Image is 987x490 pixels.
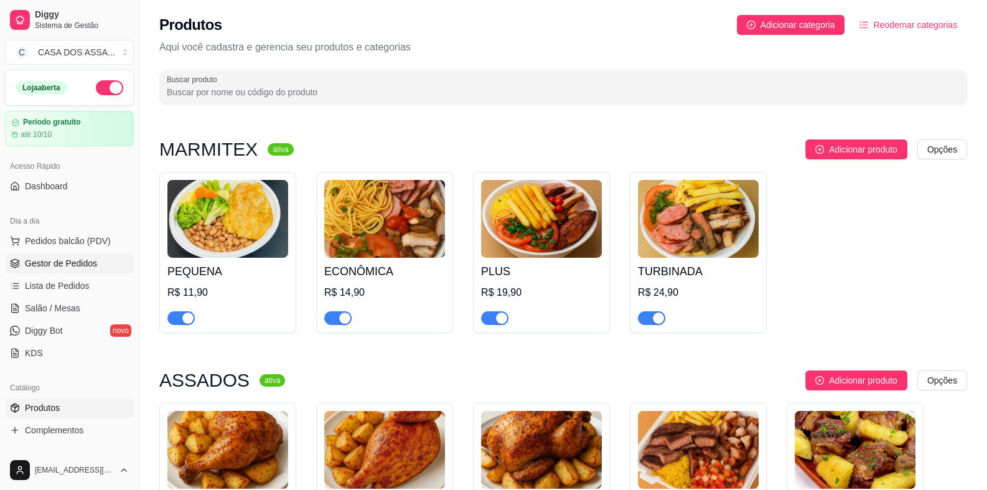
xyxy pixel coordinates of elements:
[481,285,602,300] div: R$ 19,90
[5,253,134,273] a: Gestor de Pedidos
[35,9,129,21] span: Diggy
[25,257,97,270] span: Gestor de Pedidos
[38,46,115,59] div: CASA DOS ASSA ...
[5,398,134,418] a: Produtos
[859,21,868,29] span: ordered-list
[638,180,759,258] img: product-image
[23,118,81,127] article: Período gratuito
[849,15,967,35] button: Reodernar categorias
[927,374,957,387] span: Opções
[167,411,288,489] img: product-image
[167,285,288,300] div: R$ 11,90
[927,143,957,156] span: Opções
[25,235,111,247] span: Pedidos balcão (PDV)
[805,370,907,390] button: Adicionar produto
[167,180,288,258] img: product-image
[638,263,759,280] h4: TURBINADA
[25,280,90,292] span: Lista de Pedidos
[16,46,28,59] span: C
[5,111,134,146] a: Período gratuitoaté 10/10
[5,321,134,341] a: Diggy Botnovo
[324,180,445,258] img: product-image
[25,302,80,314] span: Salão / Mesas
[25,180,68,192] span: Dashboard
[159,373,250,388] h3: ASSADOS
[737,15,845,35] button: Adicionar categoria
[260,374,285,387] sup: ativa
[5,420,134,440] a: Complementos
[25,402,60,414] span: Produtos
[167,74,222,85] label: Buscar produto
[159,40,967,55] p: Aqui você cadastra e gerencia seu produtos e categorias
[25,347,43,359] span: KDS
[795,411,915,489] img: product-image
[829,374,897,387] span: Adicionar produto
[829,143,897,156] span: Adicionar produto
[481,263,602,280] h4: PLUS
[747,21,755,29] span: plus-circle
[5,455,134,485] button: [EMAIL_ADDRESS][DOMAIN_NAME]
[96,80,123,95] button: Alterar Status
[638,411,759,489] img: product-image
[917,139,967,159] button: Opções
[5,40,134,65] button: Select a team
[873,18,957,32] span: Reodernar categorias
[16,81,67,95] div: Loja aberta
[324,285,445,300] div: R$ 14,90
[5,231,134,251] button: Pedidos balcão (PDV)
[5,298,134,318] a: Salão / Mesas
[324,411,445,489] img: product-image
[167,86,960,98] input: Buscar produto
[760,18,835,32] span: Adicionar categoria
[324,263,445,280] h4: ECONÔMICA
[5,176,134,196] a: Dashboard
[5,156,134,176] div: Acesso Rápido
[35,21,129,31] span: Sistema de Gestão
[5,211,134,231] div: Dia a dia
[268,143,293,156] sup: ativa
[21,130,52,139] article: até 10/10
[25,424,83,436] span: Complementos
[481,180,602,258] img: product-image
[159,142,258,157] h3: MARMITEX
[481,411,602,489] img: product-image
[5,378,134,398] div: Catálogo
[167,263,288,280] h4: PEQUENA
[815,376,824,385] span: plus-circle
[25,324,63,337] span: Diggy Bot
[35,465,114,475] span: [EMAIL_ADDRESS][DOMAIN_NAME]
[815,145,824,154] span: plus-circle
[5,343,134,363] a: KDS
[5,5,134,35] a: DiggySistema de Gestão
[638,285,759,300] div: R$ 24,90
[5,276,134,296] a: Lista de Pedidos
[159,15,222,35] h2: Produtos
[805,139,907,159] button: Adicionar produto
[917,370,967,390] button: Opções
